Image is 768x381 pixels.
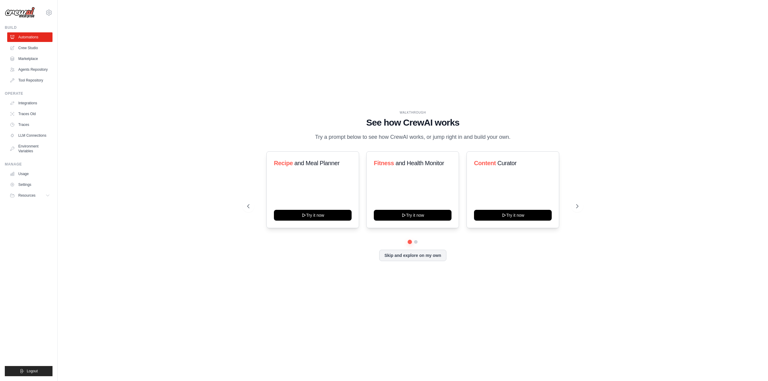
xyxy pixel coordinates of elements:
span: and Meal Planner [294,160,339,166]
div: WALKTHROUGH [247,110,578,115]
span: Resources [18,193,35,198]
a: Settings [7,180,52,189]
button: Logout [5,366,52,376]
img: Logo [5,7,35,18]
button: Try it now [274,210,352,221]
p: Try a prompt below to see how CrewAI works, or jump right in and build your own. [312,133,514,141]
a: Agents Repository [7,65,52,74]
span: Logout [27,369,38,374]
button: Resources [7,191,52,200]
div: Build [5,25,52,30]
h1: See how CrewAI works [247,117,578,128]
a: Crew Studio [7,43,52,53]
a: Marketplace [7,54,52,64]
a: Traces Old [7,109,52,119]
span: Curator [497,160,517,166]
a: Traces [7,120,52,129]
span: Content [474,160,496,166]
a: Automations [7,32,52,42]
a: Tool Repository [7,76,52,85]
a: Integrations [7,98,52,108]
button: Try it now [374,210,451,221]
div: Manage [5,162,52,167]
div: Operate [5,91,52,96]
button: Skip and explore on my own [379,250,446,261]
span: Fitness [374,160,394,166]
span: and Health Monitor [396,160,444,166]
a: LLM Connections [7,131,52,140]
a: Usage [7,169,52,179]
span: Recipe [274,160,293,166]
button: Try it now [474,210,552,221]
a: Environment Variables [7,141,52,156]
